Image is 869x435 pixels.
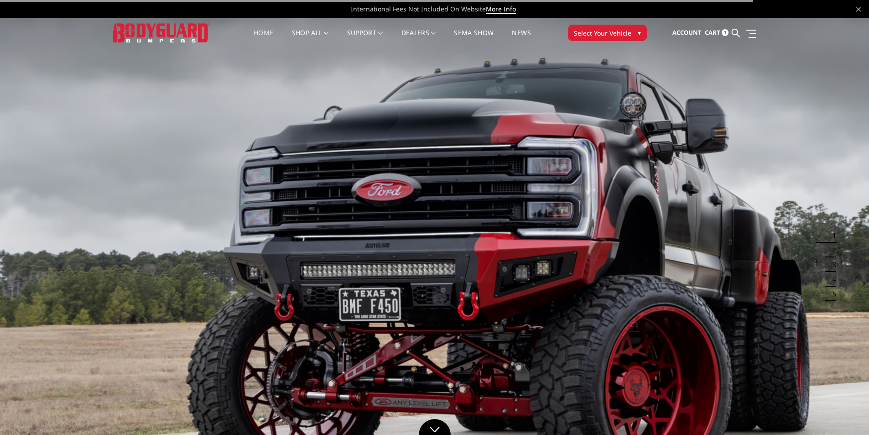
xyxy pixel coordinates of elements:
[574,28,631,38] span: Select Your Vehicle
[292,30,329,47] a: shop all
[486,5,516,14] a: More Info
[705,21,729,45] a: Cart 1
[254,30,273,47] a: Home
[512,30,531,47] a: News
[401,30,436,47] a: Dealers
[705,28,720,37] span: Cart
[827,243,836,257] button: 2 of 5
[827,287,836,301] button: 5 of 5
[672,28,702,37] span: Account
[454,30,494,47] a: SEMA Show
[827,257,836,272] button: 3 of 5
[347,30,383,47] a: Support
[419,419,451,435] a: Click to Down
[568,25,647,41] button: Select Your Vehicle
[672,21,702,45] a: Account
[638,28,641,37] span: ▾
[827,272,836,287] button: 4 of 5
[722,29,729,36] span: 1
[113,23,209,42] img: BODYGUARD BUMPERS
[827,228,836,243] button: 1 of 5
